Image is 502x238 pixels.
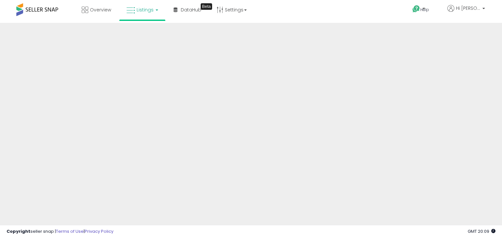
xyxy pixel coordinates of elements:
span: 2025-09-12 20:09 GMT [468,228,495,234]
div: seller snap | | [7,229,113,235]
a: Privacy Policy [85,228,113,234]
span: DataHub [181,7,201,13]
a: Hi [PERSON_NAME] [447,5,485,20]
strong: Copyright [7,228,30,234]
div: Tooltip anchor [201,3,212,10]
span: Help [420,7,429,12]
i: Get Help [412,5,420,13]
a: Terms of Use [56,228,84,234]
span: Listings [137,7,154,13]
span: Overview [90,7,111,13]
span: Hi [PERSON_NAME] [456,5,480,11]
